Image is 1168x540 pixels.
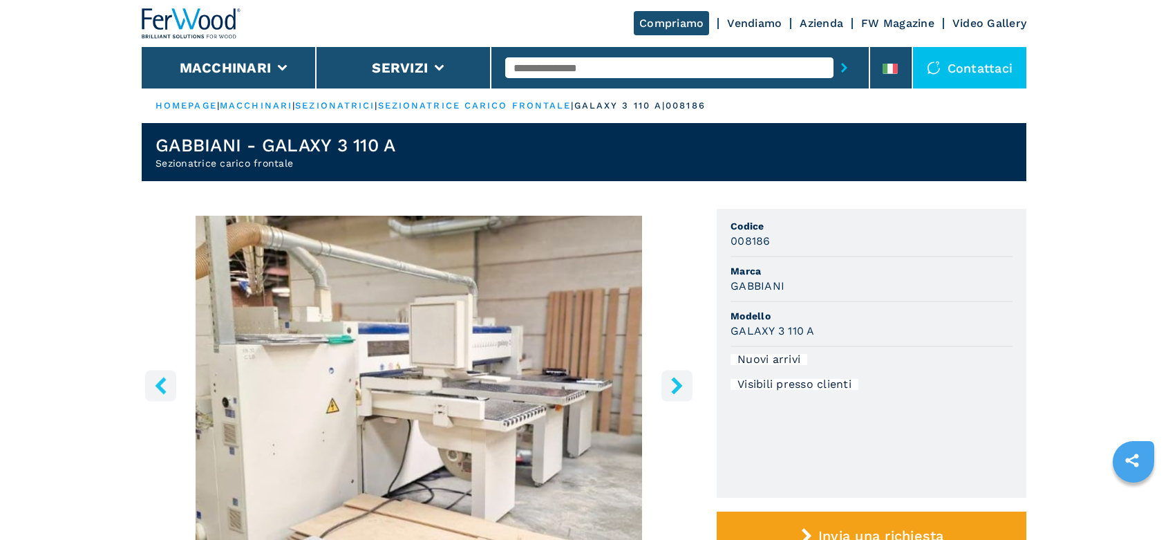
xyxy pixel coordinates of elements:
[731,354,807,365] div: Nuovi arrivi
[666,100,706,112] p: 008186
[180,59,272,76] button: Macchinari
[731,379,858,390] div: Visibili presso clienti
[913,47,1027,89] div: Contattaci
[574,100,666,112] p: galaxy 3 110 a |
[927,61,941,75] img: Contattaci
[727,17,782,30] a: Vendiamo
[292,100,295,111] span: |
[295,100,375,111] a: sezionatrici
[372,59,428,76] button: Servizi
[156,100,217,111] a: HOMEPAGE
[220,100,292,111] a: macchinari
[378,100,572,111] a: sezionatrice carico frontale
[731,323,815,339] h3: GALAXY 3 110 A
[156,156,395,170] h2: Sezionatrice carico frontale
[731,219,1012,233] span: Codice
[145,370,176,401] button: left-button
[731,233,771,249] h3: 008186
[634,11,709,35] a: Compriamo
[833,52,855,84] button: submit-button
[731,264,1012,278] span: Marca
[375,100,377,111] span: |
[861,17,934,30] a: FW Magazine
[661,370,693,401] button: right-button
[731,278,784,294] h3: GABBIANI
[142,8,241,39] img: Ferwood
[731,309,1012,323] span: Modello
[1109,478,1158,530] iframe: Chat
[156,134,395,156] h1: GABBIANI - GALAXY 3 110 A
[1115,443,1149,478] a: sharethis
[800,17,843,30] a: Azienda
[571,100,574,111] span: |
[217,100,220,111] span: |
[952,17,1026,30] a: Video Gallery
